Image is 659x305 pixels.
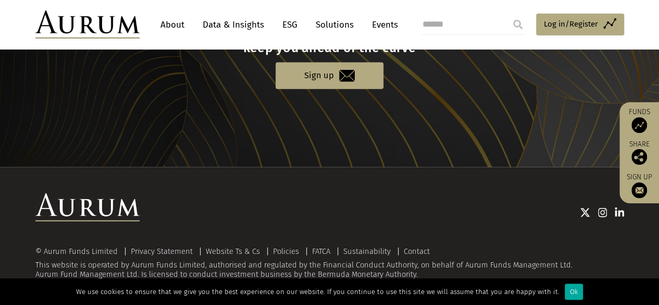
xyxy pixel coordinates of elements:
a: Data & Insights [197,15,269,34]
img: Instagram icon [598,208,607,218]
a: Log in/Register [536,14,624,35]
a: Funds [625,107,654,133]
a: Privacy Statement [131,247,193,256]
div: This website is operated by Aurum Funds Limited, authorised and regulated by the Financial Conduc... [35,248,624,279]
div: © Aurum Funds Limited [35,248,123,255]
a: Sign up [276,63,383,89]
a: Solutions [310,15,359,34]
a: Contact [404,247,430,256]
a: FATCA [312,247,330,256]
div: Ok [565,284,583,300]
div: Share [625,141,654,165]
span: Log in/Register [544,18,598,30]
a: Events [367,15,398,34]
img: Access Funds [631,117,647,133]
img: Aurum [35,10,140,39]
a: Website Ts & Cs [206,247,260,256]
a: Sustainability [343,247,391,256]
img: Linkedin icon [615,208,624,218]
a: About [155,15,190,34]
input: Submit [507,14,528,35]
a: Sign up [625,173,654,198]
img: Aurum Logo [35,193,140,222]
img: Twitter icon [580,208,590,218]
a: ESG [277,15,303,34]
a: Policies [273,247,299,256]
img: Sign up to our newsletter [631,182,647,198]
img: Share this post [631,149,647,165]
